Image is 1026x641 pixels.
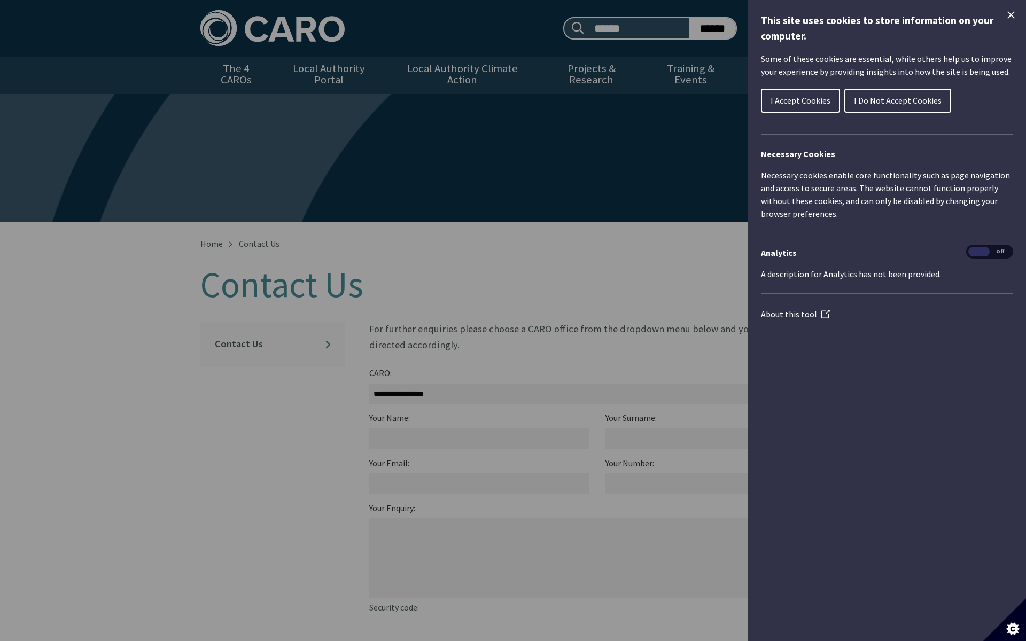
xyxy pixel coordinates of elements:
[761,52,1013,78] p: Some of these cookies are essential, while others help us to improve your experience by providing...
[854,95,942,106] span: I Do Not Accept Cookies
[761,89,840,113] button: I Accept Cookies
[761,268,1013,280] p: A description for Analytics has not been provided.
[761,309,830,319] a: About this tool
[761,13,1013,44] h1: This site uses cookies to store information on your computer.
[771,95,830,106] span: I Accept Cookies
[844,89,951,113] button: I Do Not Accept Cookies
[983,598,1026,641] button: Set cookie preferences
[968,247,990,257] span: On
[761,246,1013,259] h3: Analytics
[761,169,1013,220] p: Necessary cookies enable core functionality such as page navigation and access to secure areas. T...
[990,247,1011,257] span: Off
[761,147,1013,160] h2: Necessary Cookies
[1005,9,1017,21] button: Close Cookie Control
